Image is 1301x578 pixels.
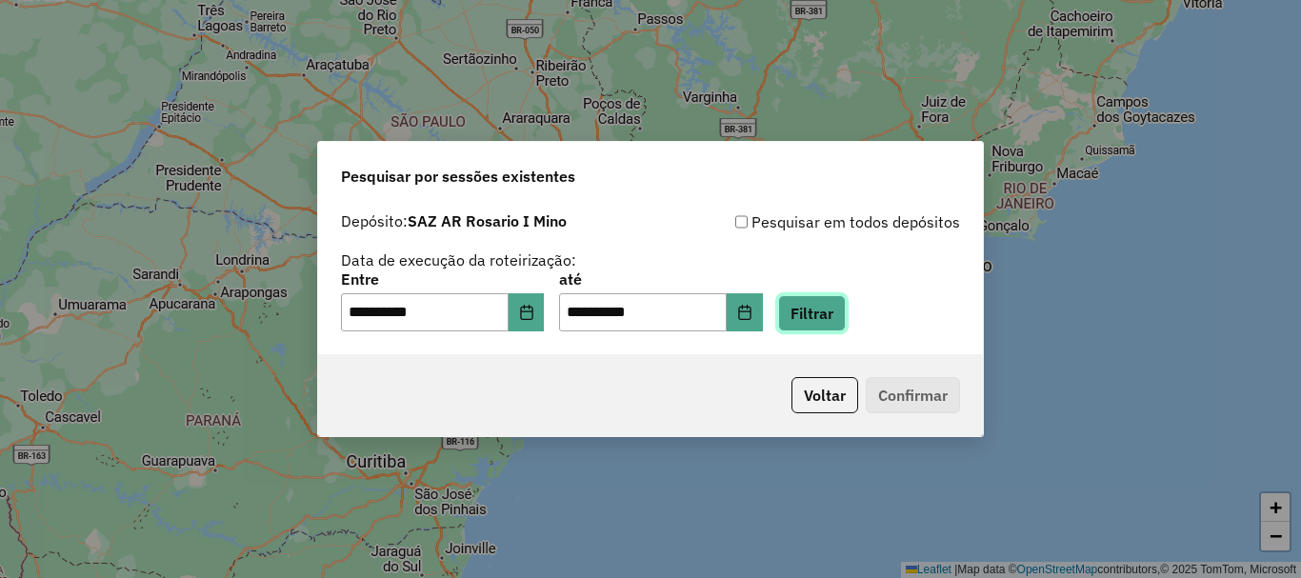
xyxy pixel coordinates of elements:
[559,268,762,290] label: até
[509,293,545,331] button: Choose Date
[341,209,567,232] label: Depósito:
[778,295,846,331] button: Filtrar
[341,249,576,271] label: Data de execução da roteirização:
[727,293,763,331] button: Choose Date
[408,211,567,230] strong: SAZ AR Rosario I Mino
[791,377,858,413] button: Voltar
[341,165,575,188] span: Pesquisar por sessões existentes
[341,268,544,290] label: Entre
[650,210,960,233] div: Pesquisar em todos depósitos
